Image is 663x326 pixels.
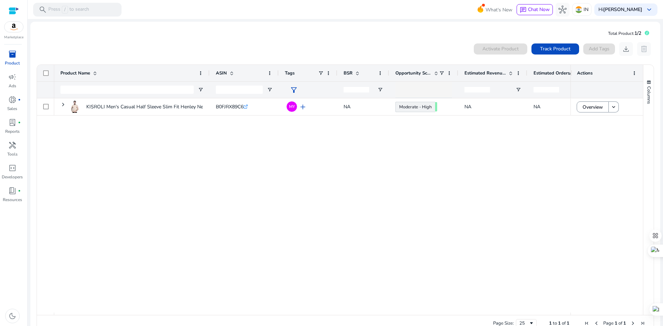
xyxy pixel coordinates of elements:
p: IN [584,3,588,16]
div: Previous Page [594,320,599,326]
span: 65.00 [435,102,437,111]
input: ASIN Filter Input [216,86,263,94]
span: MY [289,105,295,109]
span: NA [534,103,540,110]
span: search [39,6,47,14]
span: add [299,103,307,111]
span: NA [344,103,350,110]
span: Columns [646,86,652,104]
button: download [619,42,633,56]
span: chat [520,7,527,13]
button: Overview [577,101,609,112]
span: Chat Now [528,6,550,13]
button: hub [556,3,569,17]
b: [PERSON_NAME] [603,6,642,13]
button: chatChat Now [517,4,553,15]
input: Product Name Filter Input [60,86,194,94]
span: 1/2 [634,30,641,37]
button: Open Filter Menu [516,87,521,92]
img: amazon.svg [4,22,23,32]
p: Reports [5,128,20,135]
span: Product Name [60,70,90,76]
span: lab_profile [8,118,17,127]
button: Track Product [531,43,579,55]
a: Moderate - High [395,102,435,112]
span: Tags [285,70,295,76]
span: hub [558,6,567,14]
p: Press to search [48,6,89,13]
span: BSR [344,70,353,76]
span: ASIN [216,70,227,76]
span: dark_mode [8,312,17,320]
span: filter_alt [290,86,298,94]
span: download [622,45,630,53]
p: Hi [598,7,642,12]
span: fiber_manual_record [18,189,21,192]
span: Total Product: [608,31,634,36]
span: keyboard_arrow_down [645,6,653,14]
img: 31KYmMNKYZL._SX38_SY50_CR,0,0,38,50_.jpg [70,100,79,113]
span: Opportunity Score [395,70,431,76]
p: Tools [7,151,18,157]
span: book_4 [8,187,17,195]
div: Next Page [630,320,636,326]
p: Developers [2,174,23,180]
p: Marketplace [4,35,23,40]
span: fiber_manual_record [18,98,21,101]
span: Estimated Orders/Day [534,70,575,76]
span: NA [464,103,471,110]
span: handyman [8,141,17,149]
span: campaign [8,73,17,81]
div: First Page [584,320,589,326]
span: Estimated Revenue/Day [464,70,506,76]
mat-icon: keyboard_arrow_down [611,104,617,110]
p: KISROLI Men's Casual Half Sleeve Slim Fit Henley Neck Cotton... [86,100,227,114]
span: / [62,6,68,13]
div: Last Page [640,320,645,326]
span: Actions [577,70,593,76]
button: Open Filter Menu [267,87,272,92]
span: donut_small [8,96,17,104]
span: Overview [583,100,603,114]
p: Resources [3,197,22,203]
span: What's New [486,4,512,16]
button: Open Filter Menu [377,87,383,92]
img: in.svg [575,6,582,13]
span: code_blocks [8,164,17,172]
span: Track Product [540,45,570,52]
span: B0FJRX89C6 [216,103,243,110]
button: Open Filter Menu [198,87,203,92]
span: inventory_2 [8,50,17,58]
p: Sales [7,106,17,112]
span: fiber_manual_record [18,121,21,124]
p: Ads [9,83,16,89]
p: Product [5,60,20,66]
